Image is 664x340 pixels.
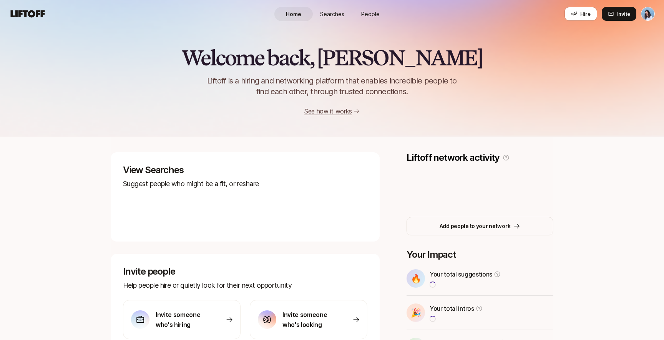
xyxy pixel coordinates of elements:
[440,222,511,231] p: Add people to your network
[313,7,351,21] a: Searches
[181,46,482,69] h2: Welcome back, [PERSON_NAME]
[123,266,367,277] p: Invite people
[274,7,313,21] a: Home
[407,152,500,163] p: Liftoff network activity
[641,7,654,20] img: Dan Tase
[361,10,380,18] span: People
[580,10,591,18] span: Hire
[430,269,492,279] p: Your total suggestions
[194,75,470,97] p: Liftoff is a hiring and networking platform that enables incredible people to find each other, th...
[156,310,209,330] p: Invite someone who's hiring
[641,7,655,21] button: Dan Tase
[123,165,367,175] p: View Searches
[407,217,553,235] button: Add people to your network
[407,269,425,288] div: 🔥
[351,7,390,21] a: People
[407,303,425,322] div: 🎉
[282,310,336,330] p: Invite someone who's looking
[430,303,474,313] p: Your total intros
[286,10,301,18] span: Home
[602,7,636,21] button: Invite
[304,107,352,115] a: See how it works
[123,280,367,291] p: Help people hire or quietly look for their next opportunity
[617,10,630,18] span: Invite
[564,7,597,21] button: Hire
[407,249,553,260] p: Your Impact
[123,178,367,189] p: Suggest people who might be a fit, or reshare
[320,10,344,18] span: Searches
